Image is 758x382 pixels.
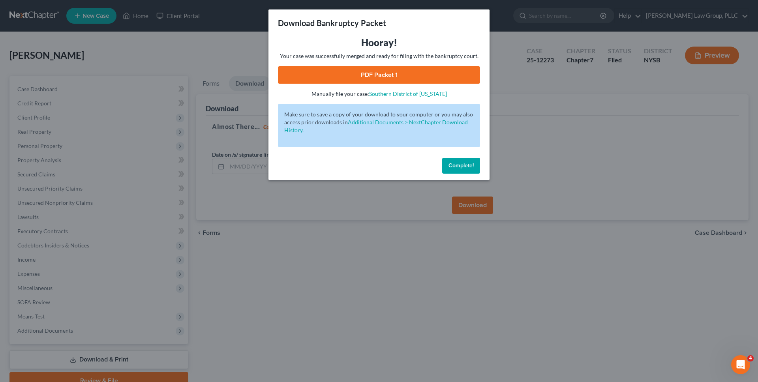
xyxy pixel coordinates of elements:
[278,52,480,60] p: Your case was successfully merged and ready for filing with the bankruptcy court.
[278,90,480,98] p: Manually file your case:
[442,158,480,174] button: Complete!
[448,162,474,169] span: Complete!
[278,36,480,49] h3: Hooray!
[284,110,474,134] p: Make sure to save a copy of your download to your computer or you may also access prior downloads in
[284,119,468,133] a: Additional Documents > NextChapter Download History.
[278,17,386,28] h3: Download Bankruptcy Packet
[278,66,480,84] a: PDF Packet 1
[731,355,750,374] iframe: Intercom live chat
[369,90,447,97] a: Southern District of [US_STATE]
[747,355,754,361] span: 4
